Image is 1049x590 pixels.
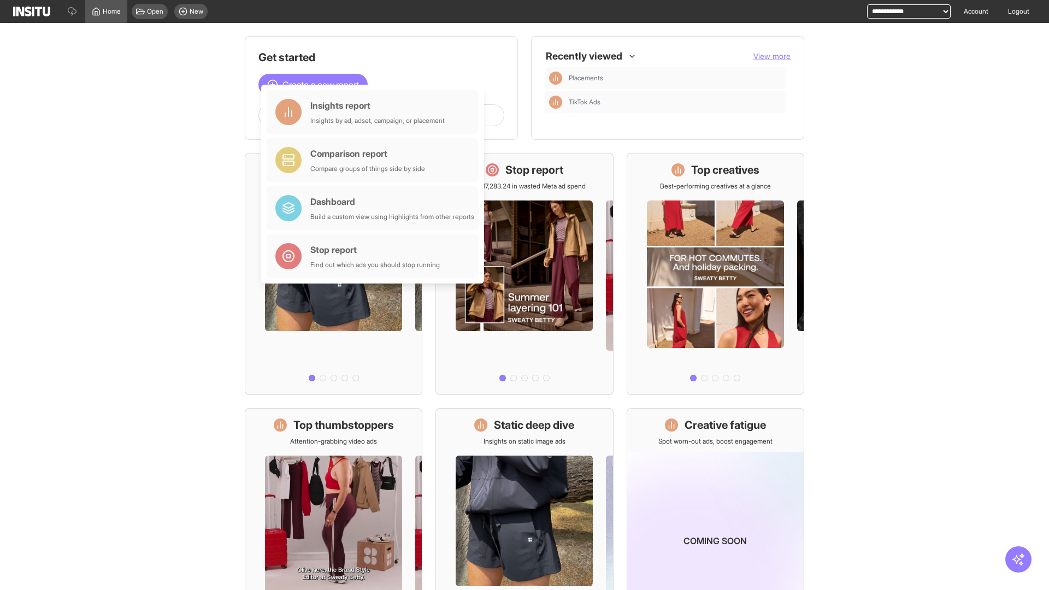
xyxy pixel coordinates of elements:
[13,7,50,16] img: Logo
[753,51,791,62] button: View more
[753,51,791,61] span: View more
[569,74,603,82] span: Placements
[258,50,504,65] h1: Get started
[245,153,422,395] a: What's live nowSee all active ads instantly
[569,98,782,107] span: TikTok Ads
[190,7,203,16] span: New
[549,72,562,85] div: Insights
[310,243,440,256] div: Stop report
[569,98,600,107] span: TikTok Ads
[310,195,474,208] div: Dashboard
[484,437,565,446] p: Insights on static image ads
[282,78,359,91] span: Create a new report
[103,7,121,16] span: Home
[293,417,394,433] h1: Top thumbstoppers
[310,261,440,269] div: Find out which ads you should stop running
[147,7,163,16] span: Open
[627,153,804,395] a: Top creativesBest-performing creatives at a glance
[310,164,425,173] div: Compare groups of things side by side
[463,182,586,191] p: Save £17,283.24 in wasted Meta ad spend
[290,437,377,446] p: Attention-grabbing video ads
[310,213,474,221] div: Build a custom view using highlights from other reports
[310,99,445,112] div: Insights report
[310,147,425,160] div: Comparison report
[435,153,613,395] a: Stop reportSave £17,283.24 in wasted Meta ad spend
[494,417,574,433] h1: Static deep dive
[505,162,563,178] h1: Stop report
[660,182,771,191] p: Best-performing creatives at a glance
[691,162,759,178] h1: Top creatives
[569,74,782,82] span: Placements
[258,74,368,96] button: Create a new report
[549,96,562,109] div: Insights
[310,116,445,125] div: Insights by ad, adset, campaign, or placement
